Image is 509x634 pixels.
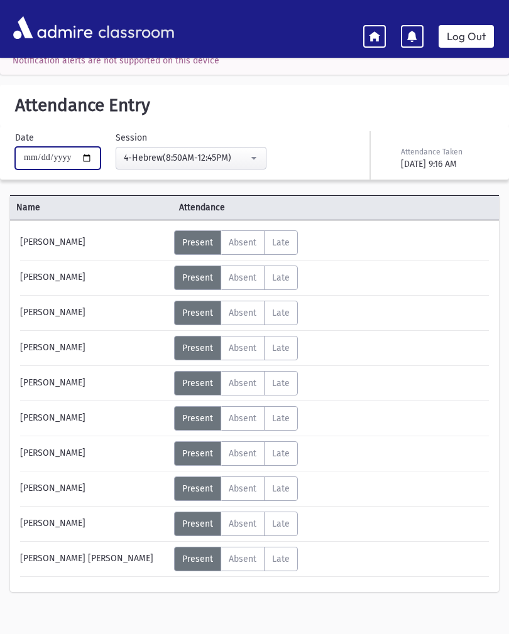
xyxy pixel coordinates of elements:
div: AttTypes [174,336,298,360]
div: AttTypes [174,512,298,536]
img: AdmirePro [10,13,96,42]
span: Late [272,272,290,283]
div: Attendance Taken [401,146,491,158]
span: Present [182,413,213,424]
span: Late [272,413,290,424]
div: 4-Hebrew(8:50AM-12:45PM) [124,151,248,164]
div: [PERSON_NAME] [14,301,174,325]
label: Session [116,131,147,144]
div: AttTypes [174,230,298,255]
div: AttTypes [174,406,298,431]
span: Absent [229,237,256,248]
div: [PERSON_NAME] [14,512,174,536]
span: Late [272,554,290,564]
span: Late [272,378,290,389]
div: [DATE] 9:16 AM [401,158,491,171]
span: Late [272,343,290,353]
span: Absent [229,413,256,424]
span: Present [182,448,213,459]
span: Absent [229,343,256,353]
span: Present [182,378,213,389]
div: AttTypes [174,476,298,501]
span: Absent [229,308,256,318]
span: Absent [229,518,256,529]
span: Present [182,237,213,248]
div: AttTypes [174,441,298,466]
div: [PERSON_NAME] [14,336,174,360]
span: Absent [229,554,256,564]
span: Present [182,518,213,529]
div: AttTypes [174,547,298,571]
span: Absent [229,483,256,494]
span: Name [10,201,173,214]
label: Date [15,131,34,144]
div: [PERSON_NAME] [14,476,174,501]
div: AttTypes [174,266,298,290]
span: Late [272,483,290,494]
span: Late [272,237,290,248]
span: Absent [229,448,256,459]
span: Present [182,554,213,564]
span: Present [182,343,213,353]
div: [PERSON_NAME] [14,441,174,466]
h5: Attendance Entry [10,95,499,116]
span: classroom [96,11,175,45]
span: Late [272,308,290,318]
div: AttTypes [174,371,298,395]
span: Late [272,448,290,459]
span: Present [182,308,213,318]
a: Log Out [439,25,494,48]
div: [PERSON_NAME] [14,371,174,395]
div: [PERSON_NAME] [PERSON_NAME] [14,547,174,571]
span: Present [182,272,213,283]
span: Absent [229,272,256,283]
span: Attendance [173,201,458,214]
span: Late [272,518,290,529]
div: [PERSON_NAME] [14,266,174,290]
span: Present [182,483,213,494]
div: [PERSON_NAME] [14,230,174,255]
span: Absent [229,378,256,389]
div: AttTypes [174,301,298,325]
button: 4-Hebrew(8:50AM-12:45PM) [116,147,266,169]
div: [PERSON_NAME] [14,406,174,431]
